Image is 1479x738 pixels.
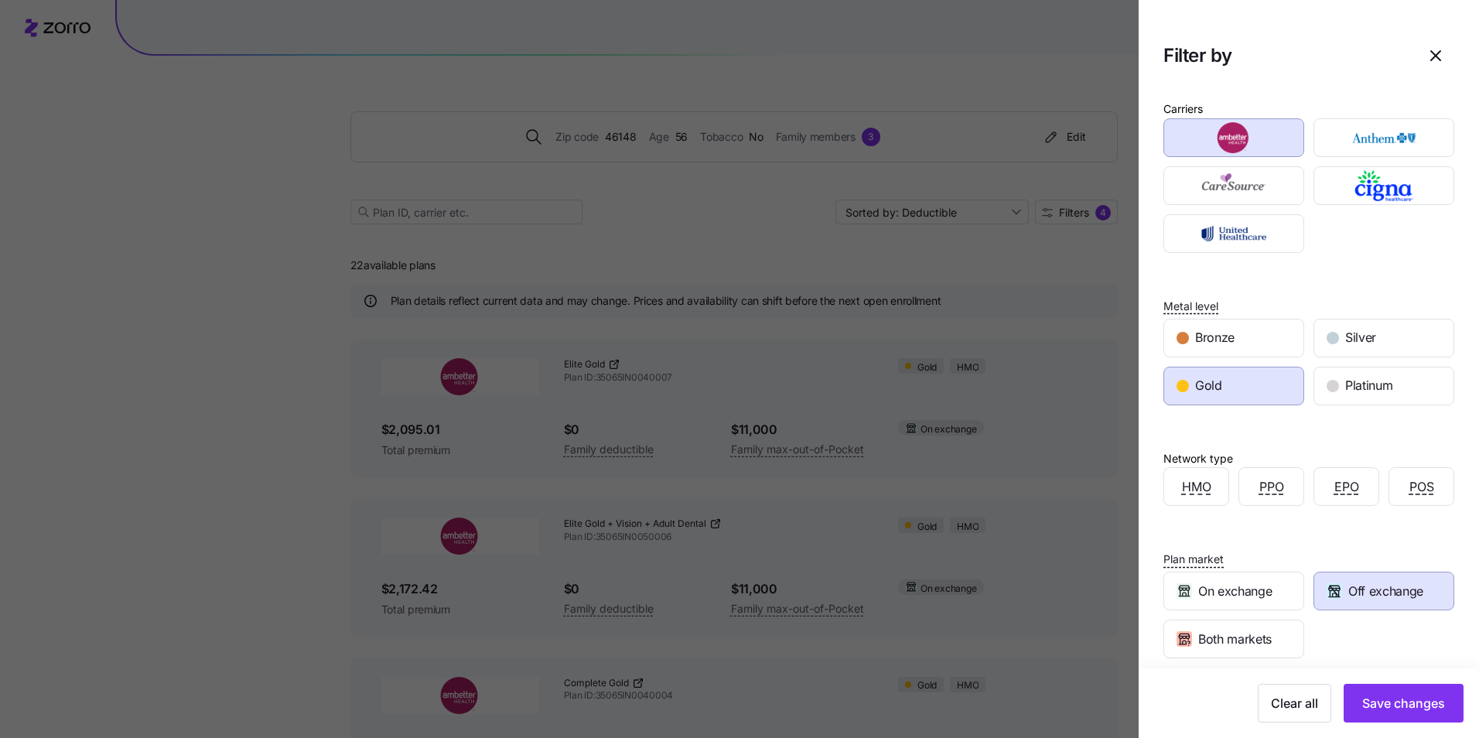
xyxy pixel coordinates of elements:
[1345,328,1376,347] span: Silver
[1344,684,1464,723] button: Save changes
[1177,170,1291,201] img: CareSource
[1163,450,1233,467] div: Network type
[1362,694,1445,712] span: Save changes
[1198,582,1272,601] span: On exchange
[1258,684,1331,723] button: Clear all
[1271,694,1318,712] span: Clear all
[1195,376,1222,395] span: Gold
[1334,477,1359,497] span: EPO
[1195,328,1235,347] span: Bronze
[1345,376,1392,395] span: Platinum
[1327,122,1441,153] img: Anthem
[1182,477,1211,497] span: HMO
[1327,170,1441,201] img: Cigna Healthcare
[1348,582,1423,601] span: Off exchange
[1163,43,1405,67] h1: Filter by
[1259,477,1284,497] span: PPO
[1409,477,1434,497] span: POS
[1163,101,1203,118] div: Carriers
[1177,218,1291,249] img: UnitedHealthcare
[1198,630,1272,649] span: Both markets
[1163,299,1218,314] span: Metal level
[1163,552,1224,567] span: Plan market
[1177,122,1291,153] img: Ambetter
